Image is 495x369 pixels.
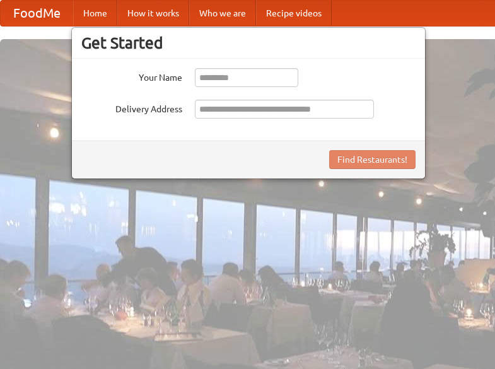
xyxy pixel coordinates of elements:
[329,150,416,169] button: Find Restaurants!
[81,68,182,84] label: Your Name
[189,1,256,26] a: Who we are
[117,1,189,26] a: How it works
[81,33,416,52] h3: Get Started
[1,1,73,26] a: FoodMe
[73,1,117,26] a: Home
[256,1,332,26] a: Recipe videos
[81,100,182,115] label: Delivery Address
